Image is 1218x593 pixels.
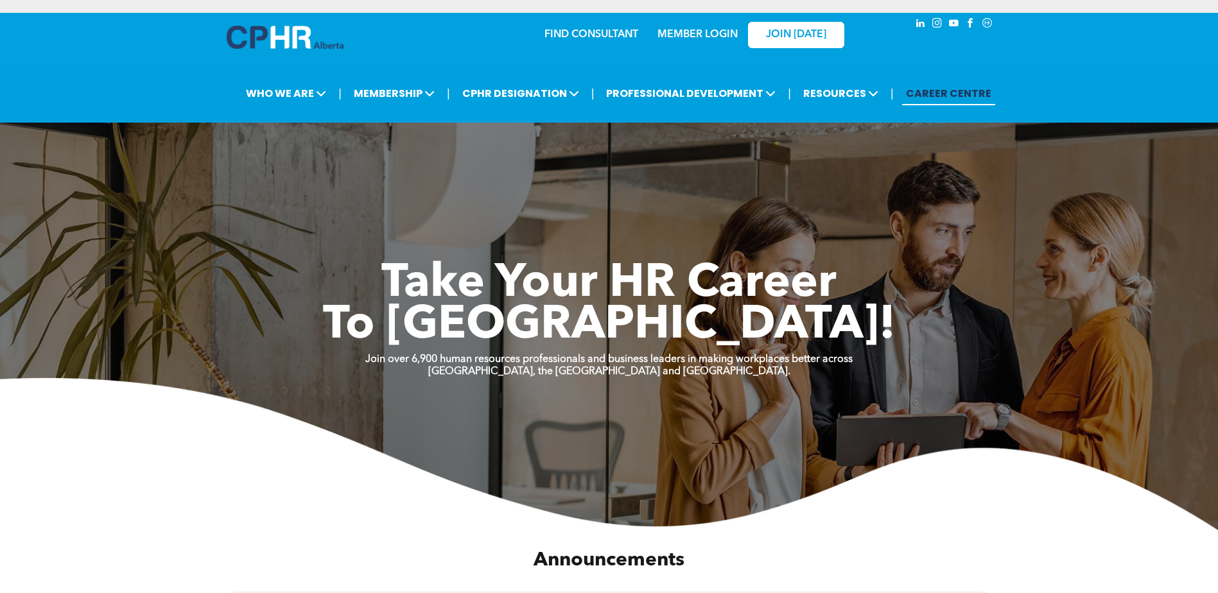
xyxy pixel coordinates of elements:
a: facebook [964,16,978,33]
a: Social network [980,16,995,33]
a: JOIN [DATE] [748,22,844,48]
li: | [591,80,595,107]
a: youtube [947,16,961,33]
span: PROFESSIONAL DEVELOPMENT [602,82,779,105]
strong: [GEOGRAPHIC_DATA], the [GEOGRAPHIC_DATA] and [GEOGRAPHIC_DATA]. [428,366,790,377]
img: A blue and white logo for cp alberta [227,26,344,49]
li: | [788,80,791,107]
a: FIND CONSULTANT [544,30,638,40]
span: JOIN [DATE] [766,29,826,41]
span: Take Your HR Career [381,261,837,307]
a: CAREER CENTRE [902,82,995,105]
a: linkedin [914,16,928,33]
a: instagram [930,16,944,33]
a: MEMBER LOGIN [657,30,738,40]
span: To [GEOGRAPHIC_DATA]! [323,303,896,349]
span: Announcements [534,551,684,570]
span: CPHR DESIGNATION [458,82,583,105]
span: MEMBERSHIP [350,82,439,105]
span: RESOURCES [799,82,882,105]
strong: Join over 6,900 human resources professionals and business leaders in making workplaces better ac... [365,354,853,365]
span: WHO WE ARE [242,82,330,105]
li: | [447,80,450,107]
li: | [338,80,342,107]
li: | [891,80,894,107]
